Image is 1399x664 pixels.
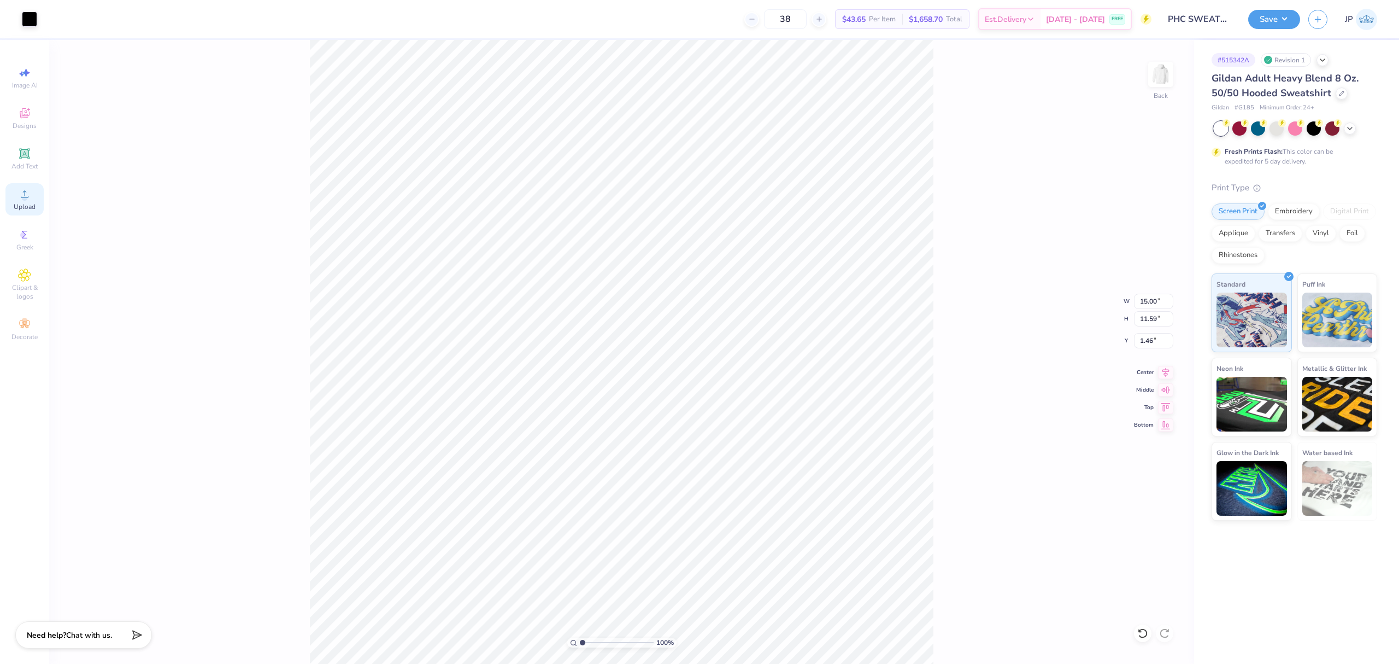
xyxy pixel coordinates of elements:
[1134,369,1154,376] span: Center
[764,9,807,29] input: – –
[12,81,38,90] span: Image AI
[14,202,36,211] span: Upload
[1216,377,1287,432] img: Neon Ink
[1302,293,1373,347] img: Puff Ink
[5,283,44,301] span: Clipart & logos
[1134,386,1154,394] span: Middle
[1302,377,1373,432] img: Metallic & Glitter Ink
[1235,103,1254,113] span: # G185
[1216,461,1287,516] img: Glow in the Dark Ink
[1323,203,1376,220] div: Digital Print
[1260,103,1314,113] span: Minimum Order: 24 +
[11,333,38,341] span: Decorate
[1112,15,1123,23] span: FREE
[27,630,66,640] strong: Need help?
[1134,421,1154,429] span: Bottom
[1216,293,1287,347] img: Standard
[985,14,1026,25] span: Est. Delivery
[11,162,38,171] span: Add Text
[1046,14,1105,25] span: [DATE] - [DATE]
[1306,225,1336,242] div: Vinyl
[1302,447,1353,458] span: Water based Ink
[909,14,943,25] span: $1,658.70
[66,630,112,640] span: Chat with us.
[842,14,866,25] span: $43.65
[1160,8,1240,30] input: Untitled Design
[1150,63,1172,85] img: Back
[1212,247,1265,264] div: Rhinestones
[656,638,674,648] span: 100 %
[1212,103,1229,113] span: Gildan
[1268,203,1320,220] div: Embroidery
[1134,404,1154,411] span: Top
[1302,278,1325,290] span: Puff Ink
[1154,91,1168,101] div: Back
[1216,278,1245,290] span: Standard
[946,14,962,25] span: Total
[1212,182,1377,194] div: Print Type
[1212,225,1255,242] div: Applique
[1225,147,1283,156] strong: Fresh Prints Flash:
[1216,363,1243,374] span: Neon Ink
[1339,225,1365,242] div: Foil
[1225,147,1359,166] div: This color can be expedited for 5 day delivery.
[13,121,37,130] span: Designs
[1216,447,1279,458] span: Glow in the Dark Ink
[1302,461,1373,516] img: Water based Ink
[1302,363,1367,374] span: Metallic & Glitter Ink
[1212,203,1265,220] div: Screen Print
[16,243,33,252] span: Greek
[1259,225,1302,242] div: Transfers
[869,14,896,25] span: Per Item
